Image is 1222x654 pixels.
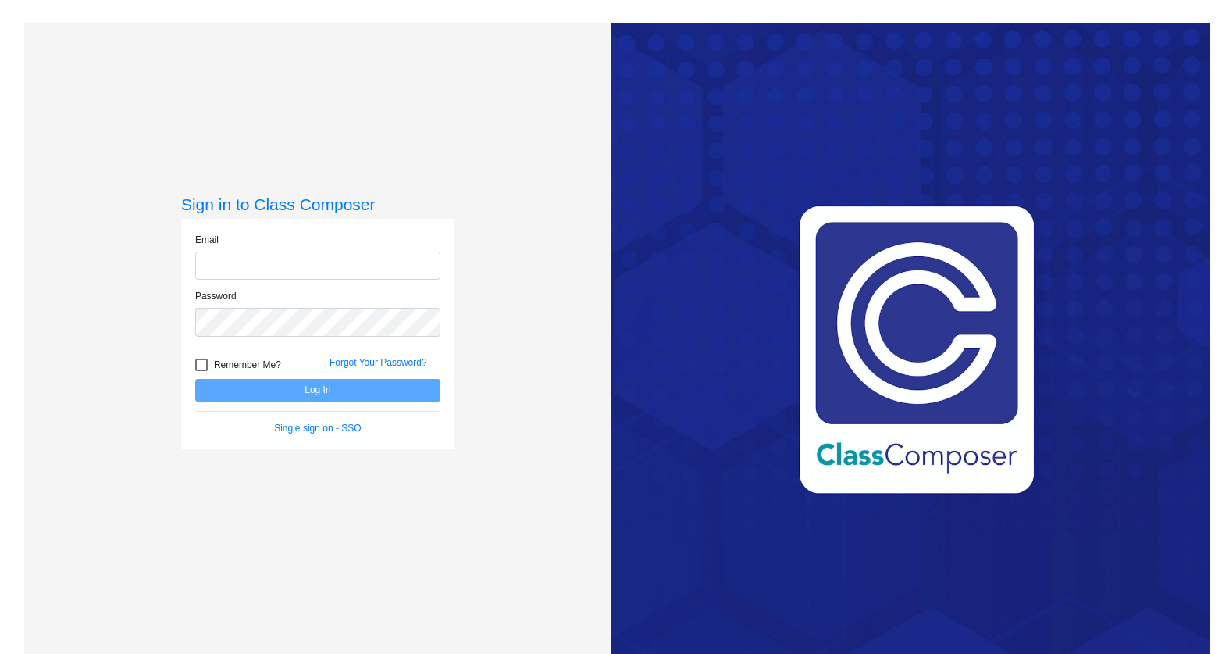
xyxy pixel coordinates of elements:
span: Remember Me? [214,356,281,374]
a: Forgot Your Password? [330,357,427,368]
label: Email [195,233,219,247]
button: Log In [195,379,440,402]
a: Single sign on - SSO [274,423,361,434]
label: Password [195,289,237,303]
h3: Sign in to Class Composer [181,195,454,214]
